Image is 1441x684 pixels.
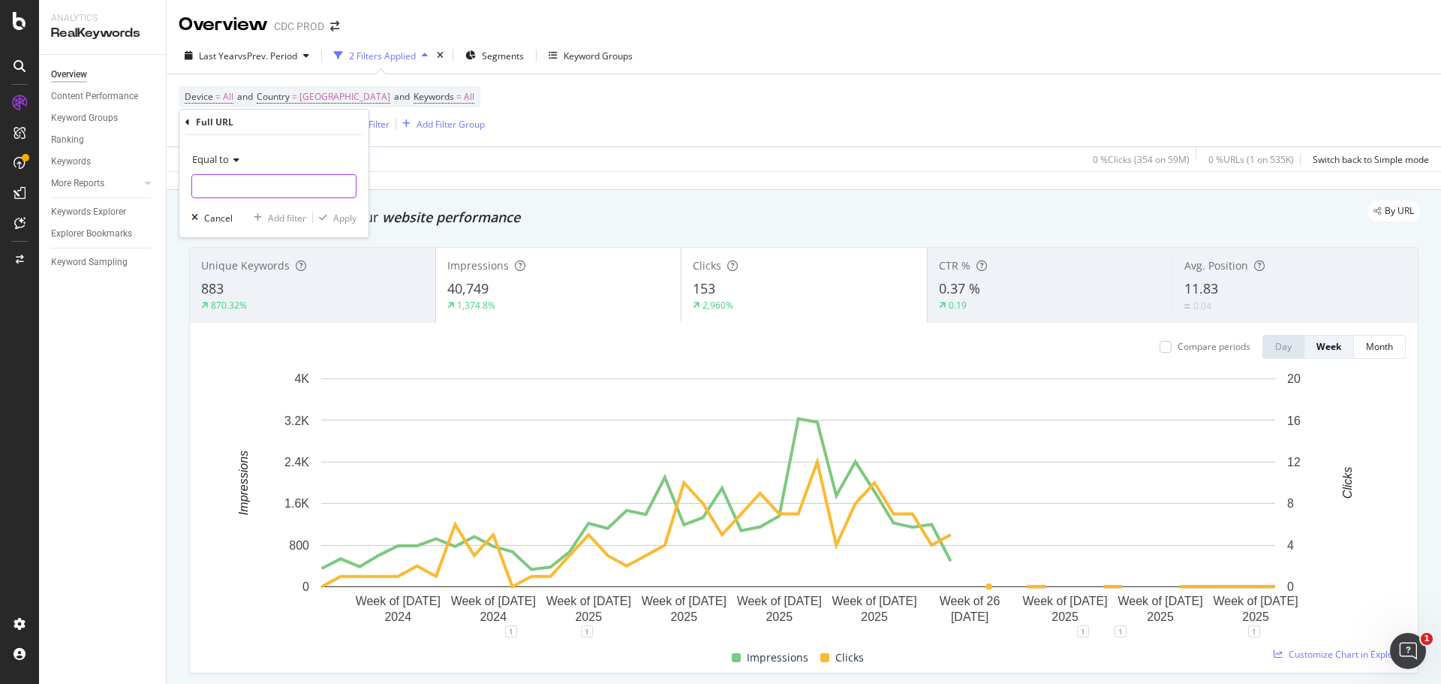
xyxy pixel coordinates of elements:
button: Switch back to Simple mode [1307,147,1429,171]
a: Keyword Groups [51,110,155,126]
button: 2 Filters Applied [328,44,434,68]
div: Keyword Groups [51,110,118,126]
button: Apply [313,210,356,225]
div: Switch back to Simple mode [1313,153,1429,166]
span: 40,749 [447,279,489,297]
div: Keywords [51,154,91,170]
button: Last YearvsPrev. Period [179,44,315,68]
button: Add filter [248,210,306,225]
text: Week of 26 [940,595,1000,607]
span: 883 [201,279,224,297]
span: [GEOGRAPHIC_DATA] [299,86,390,107]
span: Country [257,90,290,103]
span: 0.37 % [939,279,980,297]
div: 0.04 [1193,300,1211,312]
div: Keyword Groups [564,50,633,62]
svg: A chart. [202,371,1394,631]
text: Week of [DATE] [1213,595,1298,607]
text: 0 [1287,580,1294,593]
div: 0.19 [949,299,967,312]
text: Week of [DATE] [1118,595,1202,607]
div: Day [1275,340,1292,353]
text: Week of [DATE] [832,595,916,607]
div: Cancel [204,212,233,224]
div: Overview [179,12,268,38]
span: 153 [693,279,715,297]
div: More Reports [51,176,104,191]
span: and [394,90,410,103]
text: Week of [DATE] [356,595,441,607]
div: 2 Filters Applied [349,50,416,62]
text: Week of [DATE] [1022,595,1107,607]
span: = [456,90,462,103]
iframe: Intercom live chat [1390,633,1426,669]
text: 20 [1287,372,1301,385]
div: Compare periods [1178,340,1250,353]
span: Impressions [747,649,808,667]
span: All [464,86,474,107]
div: Add filter [268,212,306,224]
span: Keywords [414,90,454,103]
span: Last Year [199,50,238,62]
a: Keyword Sampling [51,255,155,270]
text: [DATE] [951,610,988,623]
text: Week of [DATE] [451,595,536,607]
span: Segments [482,50,524,62]
a: Customize Chart in Explorer [1274,648,1406,661]
a: Content Performance [51,89,155,104]
a: Explorer Bookmarks [51,226,155,242]
text: 0 [302,580,309,593]
div: 2,960% [702,299,733,312]
div: Ranking [51,132,84,148]
div: 1 [581,625,593,637]
span: Equal to [192,152,229,166]
a: Ranking [51,132,155,148]
span: = [292,90,297,103]
button: Keyword Groups [543,44,639,68]
span: Clicks [693,258,721,273]
img: Equal [1184,304,1190,309]
span: All [223,86,233,107]
button: Day [1262,335,1304,359]
text: Week of [DATE] [546,595,631,607]
div: arrow-right-arrow-left [330,21,339,32]
div: Explorer Bookmarks [51,226,132,242]
button: Cancel [185,210,233,225]
text: 2.4K [284,456,309,469]
div: Apply [333,212,356,224]
div: Full URL [196,116,233,128]
text: 2025 [575,610,602,623]
span: = [215,90,221,103]
text: 3.2K [284,414,309,426]
span: and [237,90,253,103]
text: 1.6K [284,497,309,510]
text: Clicks [1341,467,1354,499]
div: Add Filter [350,118,390,131]
a: Keywords Explorer [51,204,155,220]
div: Keyword Sampling [51,255,128,270]
span: By URL [1385,206,1414,215]
text: 2024 [480,610,507,623]
span: Avg. Position [1184,258,1248,273]
text: Week of [DATE] [642,595,727,607]
text: 2025 [1051,610,1078,623]
a: Overview [51,67,155,83]
a: More Reports [51,176,140,191]
div: 1,374.8% [457,299,495,312]
div: 0 % URLs ( 1 on 535K ) [1208,153,1294,166]
span: 1 [1421,633,1433,645]
div: Content Performance [51,89,138,104]
div: 1 [1115,625,1127,637]
span: Unique Keywords [201,258,290,273]
text: Week of [DATE] [737,595,822,607]
text: 2025 [670,610,697,623]
button: Month [1354,335,1406,359]
span: Impressions [447,258,509,273]
div: Week [1316,340,1341,353]
text: 16 [1287,414,1301,426]
button: Add Filter Group [396,115,485,133]
span: vs Prev. Period [238,50,297,62]
div: 870.32% [211,299,247,312]
span: 11.83 [1184,279,1218,297]
div: CDC PROD [274,19,324,34]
